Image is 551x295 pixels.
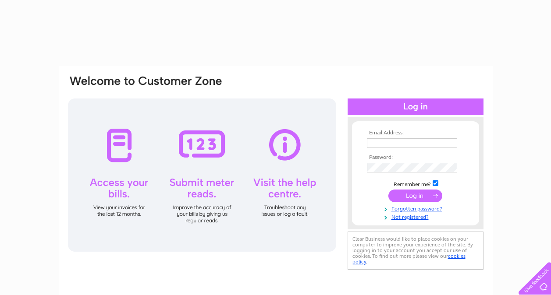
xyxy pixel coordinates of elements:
[348,232,483,270] div: Clear Business would like to place cookies on your computer to improve your experience of the sit...
[365,179,466,188] td: Remember me?
[367,212,466,221] a: Not registered?
[352,253,466,265] a: cookies policy
[365,130,466,136] th: Email Address:
[365,155,466,161] th: Password:
[367,204,466,212] a: Forgotten password?
[388,190,442,202] input: Submit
